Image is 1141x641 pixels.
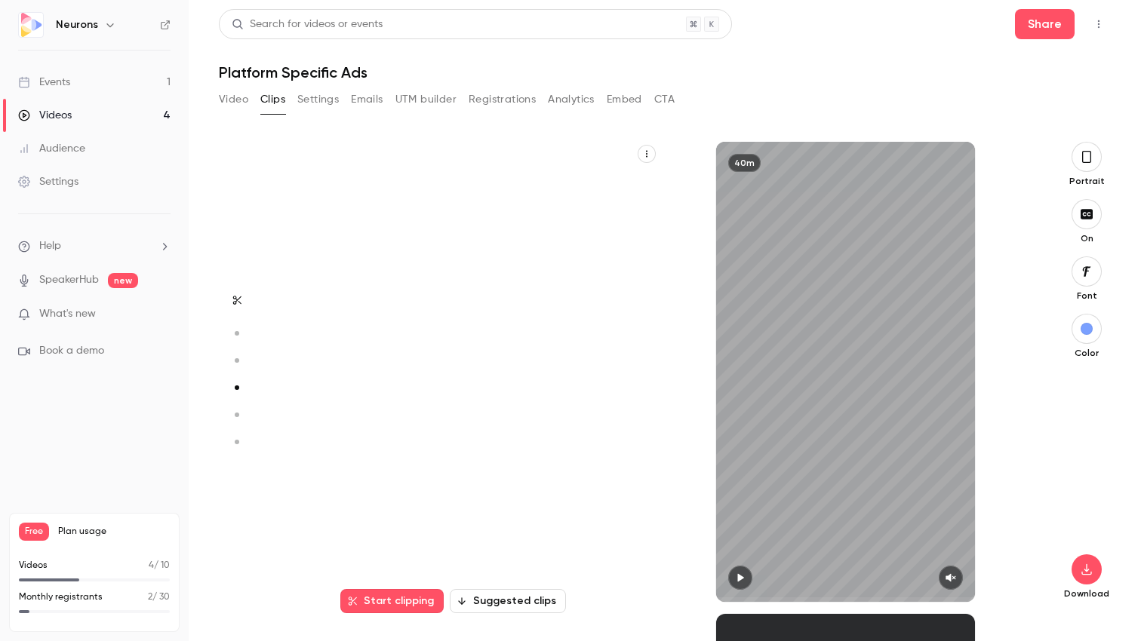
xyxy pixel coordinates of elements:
[18,141,85,156] div: Audience
[19,13,43,37] img: Neurons
[18,174,78,189] div: Settings
[39,238,61,254] span: Help
[19,559,48,572] p: Videos
[148,593,152,602] span: 2
[1063,587,1111,600] p: Download
[1063,347,1111,359] p: Color
[1063,232,1111,244] p: On
[340,589,444,613] button: Start clipping
[152,308,171,321] iframe: Noticeable Trigger
[607,87,642,112] button: Embed
[219,87,248,112] button: Video
[1063,290,1111,302] p: Font
[260,87,285,112] button: Clips
[450,589,566,613] button: Suggested clips
[149,561,154,570] span: 4
[148,590,170,604] p: / 30
[219,63,1111,81] h1: Platform Specific Ads
[39,272,99,288] a: SpeakerHub
[18,75,70,90] div: Events
[18,108,72,123] div: Videos
[548,87,595,112] button: Analytics
[654,87,675,112] button: CTA
[297,87,339,112] button: Settings
[56,17,98,32] h6: Neurons
[149,559,170,572] p: / 10
[469,87,536,112] button: Registrations
[39,306,96,322] span: What's new
[351,87,383,112] button: Emails
[1015,9,1075,39] button: Share
[58,526,170,538] span: Plan usage
[19,523,49,541] span: Free
[1063,175,1111,187] p: Portrait
[395,87,457,112] button: UTM builder
[232,17,383,32] div: Search for videos or events
[39,343,104,359] span: Book a demo
[728,154,761,172] div: 40m
[108,273,138,288] span: new
[19,590,103,604] p: Monthly registrants
[18,238,171,254] li: help-dropdown-opener
[1087,12,1111,36] button: Top Bar Actions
